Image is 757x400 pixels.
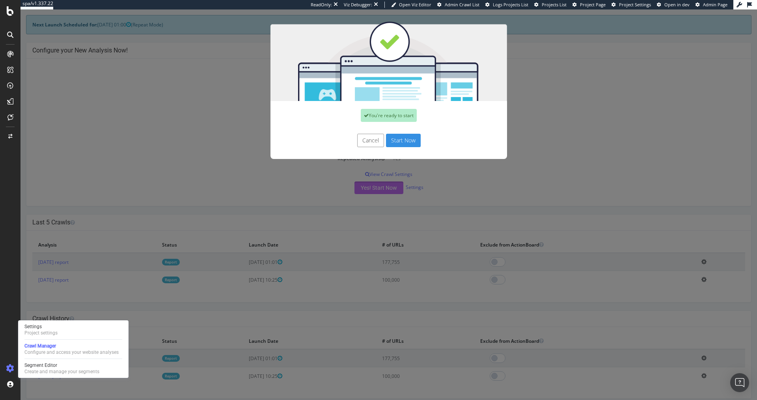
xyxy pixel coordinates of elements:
[24,330,58,336] div: Project settings
[21,323,125,337] a: SettingsProject settings
[21,342,125,356] a: Crawl ManagerConfigure and access your website analyses
[24,349,119,355] div: Configure and access your website analyses
[21,361,125,376] a: Segment EditorCreate and manage your segments
[399,2,431,7] span: Open Viz Editor
[703,2,727,7] span: Admin Page
[493,2,528,7] span: Logs Projects List
[391,2,431,8] a: Open Viz Editor
[730,373,749,392] div: Open Intercom Messenger
[580,2,606,7] span: Project Page
[24,368,99,375] div: Create and manage your segments
[619,2,651,7] span: Project Settings
[24,362,99,368] div: Segment Editor
[534,2,567,8] a: Projects List
[24,323,58,330] div: Settings
[365,124,400,138] button: Start Now
[612,2,651,8] a: Project Settings
[485,2,528,8] a: Logs Projects List
[250,12,487,92] img: You're all set!
[24,343,119,349] div: Crawl Manager
[340,99,396,112] div: You're ready to start
[664,2,690,7] span: Open in dev
[657,2,690,8] a: Open in dev
[542,2,567,7] span: Projects List
[695,2,727,8] a: Admin Page
[311,2,332,8] div: ReadOnly:
[337,124,364,138] button: Cancel
[445,2,479,7] span: Admin Crawl List
[344,2,372,8] div: Viz Debugger:
[437,2,479,8] a: Admin Crawl List
[572,2,606,8] a: Project Page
